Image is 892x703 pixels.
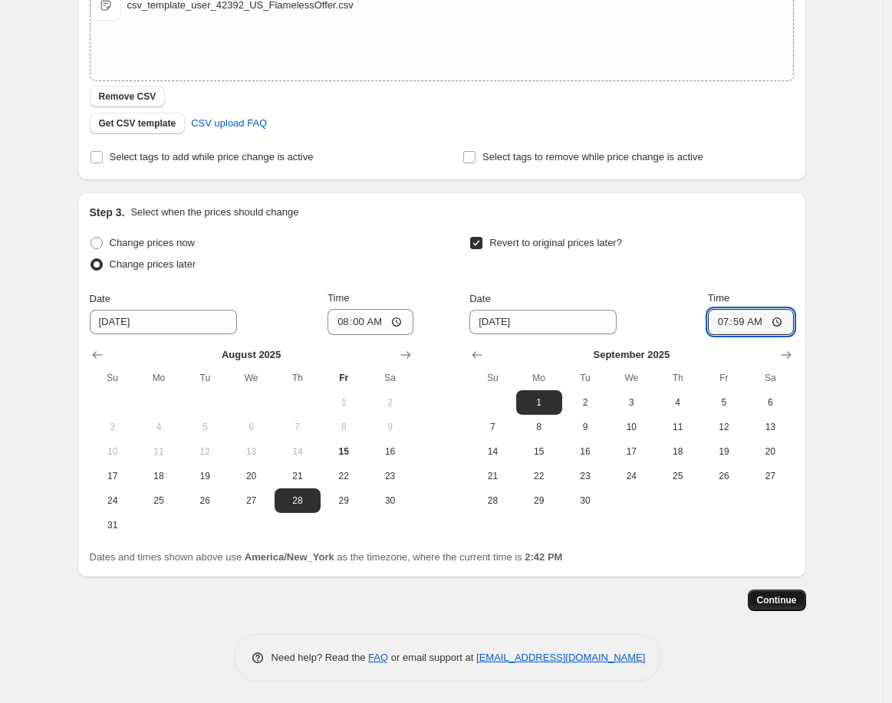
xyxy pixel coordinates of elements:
span: 29 [522,494,556,507]
span: 10 [614,421,648,433]
span: 14 [476,445,509,458]
button: Tuesday August 12 2025 [182,439,228,464]
span: or email support at [388,652,476,663]
button: Thursday August 21 2025 [275,464,321,488]
span: Date [469,293,490,304]
button: Monday September 8 2025 [516,415,562,439]
span: Sa [753,372,787,384]
button: Show next month, October 2025 [775,344,797,366]
button: Monday September 29 2025 [516,488,562,513]
button: Tuesday August 5 2025 [182,415,228,439]
button: Friday September 5 2025 [701,390,747,415]
b: America/New_York [245,551,334,563]
th: Saturday [367,366,413,390]
button: Saturday September 27 2025 [747,464,793,488]
button: Friday August 1 2025 [321,390,367,415]
button: Wednesday August 20 2025 [228,464,274,488]
span: 17 [614,445,648,458]
button: Sunday August 31 2025 [90,513,136,537]
button: Remove CSV [90,86,166,107]
span: 9 [373,421,407,433]
span: Time [328,292,349,304]
span: Sa [373,372,407,384]
button: Friday August 8 2025 [321,415,367,439]
span: Time [708,292,729,304]
span: Continue [757,594,797,606]
b: 2:42 PM [525,551,562,563]
button: Today Friday August 15 2025 [321,439,367,464]
th: Wednesday [228,366,274,390]
button: Tuesday September 30 2025 [562,488,608,513]
button: Friday August 29 2025 [321,488,367,513]
button: Wednesday September 3 2025 [608,390,654,415]
span: Tu [568,372,602,384]
button: Monday August 4 2025 [136,415,182,439]
span: 30 [373,494,407,507]
button: Saturday September 6 2025 [747,390,793,415]
span: 11 [142,445,176,458]
button: Friday September 26 2025 [701,464,747,488]
button: Show previous month, August 2025 [466,344,488,366]
button: Sunday September 28 2025 [469,488,515,513]
button: Thursday September 4 2025 [654,390,700,415]
span: 22 [522,470,556,482]
th: Monday [516,366,562,390]
th: Thursday [654,366,700,390]
span: 19 [188,470,222,482]
span: 18 [142,470,176,482]
button: Monday August 25 2025 [136,488,182,513]
span: Need help? Read the [272,652,369,663]
span: Mo [522,372,556,384]
span: 8 [522,421,556,433]
button: Saturday September 20 2025 [747,439,793,464]
span: 25 [660,470,694,482]
button: Monday September 22 2025 [516,464,562,488]
span: 31 [96,519,130,531]
button: Monday August 18 2025 [136,464,182,488]
button: Wednesday September 24 2025 [608,464,654,488]
span: We [234,372,268,384]
span: 23 [373,470,407,482]
th: Thursday [275,366,321,390]
span: 20 [234,470,268,482]
button: Sunday August 3 2025 [90,415,136,439]
span: 26 [707,470,741,482]
span: 2 [568,396,602,409]
a: FAQ [368,652,388,663]
span: 16 [568,445,602,458]
span: 3 [96,421,130,433]
th: Friday [321,366,367,390]
button: Saturday August 16 2025 [367,439,413,464]
span: 19 [707,445,741,458]
button: Saturday August 23 2025 [367,464,413,488]
span: Remove CSV [99,90,156,103]
a: CSV upload FAQ [182,111,276,136]
span: 18 [660,445,694,458]
button: Monday August 11 2025 [136,439,182,464]
span: 8 [327,421,360,433]
input: 12:00 [708,309,794,335]
span: 3 [614,396,648,409]
span: 5 [707,396,741,409]
span: 29 [327,494,360,507]
span: Su [96,372,130,384]
span: Fr [707,372,741,384]
input: 8/15/2025 [469,310,617,334]
span: Su [476,372,509,384]
button: Friday August 22 2025 [321,464,367,488]
p: Select when the prices should change [130,205,298,220]
button: Monday September 1 2025 [516,390,562,415]
span: 20 [753,445,787,458]
button: Thursday August 28 2025 [275,488,321,513]
span: 28 [281,494,314,507]
th: Tuesday [182,366,228,390]
button: Monday September 15 2025 [516,439,562,464]
button: Friday September 12 2025 [701,415,747,439]
span: Revert to original prices later? [489,237,622,248]
span: Select tags to remove while price change is active [482,151,703,163]
button: Sunday September 21 2025 [469,464,515,488]
span: 30 [568,494,602,507]
span: 4 [142,421,176,433]
span: Th [281,372,314,384]
a: [EMAIL_ADDRESS][DOMAIN_NAME] [476,652,645,663]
